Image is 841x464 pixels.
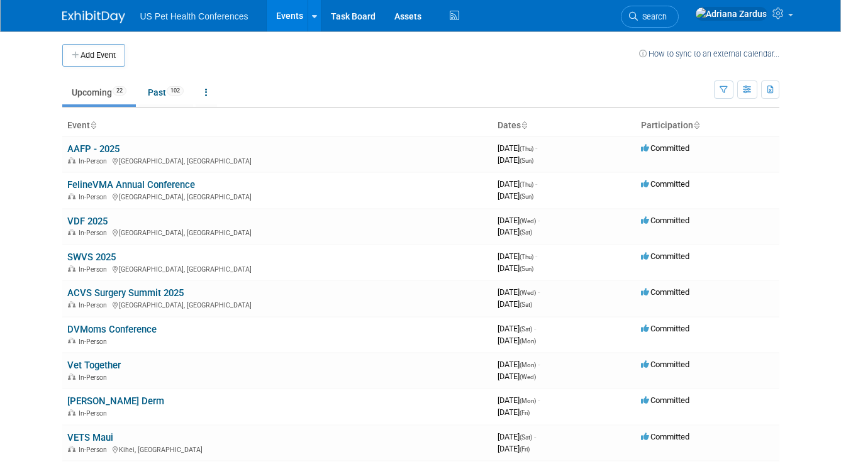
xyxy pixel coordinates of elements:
span: (Wed) [520,289,536,296]
span: (Thu) [520,253,533,260]
a: VDF 2025 [67,216,108,227]
span: [DATE] [498,263,533,273]
a: Sort by Start Date [521,120,527,130]
span: [DATE] [498,287,540,297]
a: ACVS Surgery Summit 2025 [67,287,184,299]
span: [DATE] [498,251,537,261]
span: - [534,324,536,333]
span: Committed [641,287,689,297]
span: 22 [113,86,126,96]
span: (Mon) [520,338,536,345]
span: Committed [641,432,689,441]
th: Participation [636,115,779,136]
span: (Fri) [520,409,530,416]
a: How to sync to an external calendar... [639,49,779,58]
span: - [538,395,540,405]
span: In-Person [79,338,111,346]
span: - [534,432,536,441]
img: In-Person Event [68,446,75,452]
span: [DATE] [498,179,537,189]
span: Committed [641,143,689,153]
th: Dates [493,115,636,136]
span: (Thu) [520,181,533,188]
div: [GEOGRAPHIC_DATA], [GEOGRAPHIC_DATA] [67,155,487,165]
span: In-Person [79,229,111,237]
span: (Sat) [520,326,532,333]
span: - [535,143,537,153]
img: In-Person Event [68,265,75,272]
span: Committed [641,251,689,261]
span: Committed [641,324,689,333]
span: [DATE] [498,324,536,333]
span: - [535,251,537,261]
span: In-Person [79,193,111,201]
img: In-Person Event [68,229,75,235]
span: Committed [641,179,689,189]
img: Adriana Zardus [695,7,767,21]
div: [GEOGRAPHIC_DATA], [GEOGRAPHIC_DATA] [67,191,487,201]
span: Committed [641,395,689,405]
span: [DATE] [498,336,536,345]
span: [DATE] [498,432,536,441]
span: [DATE] [498,227,532,236]
img: In-Person Event [68,157,75,163]
a: FelineVMA Annual Conference [67,179,195,191]
img: In-Person Event [68,338,75,344]
span: - [535,179,537,189]
span: (Sat) [520,434,532,441]
a: Past102 [138,80,193,104]
span: (Sun) [520,157,533,164]
a: [PERSON_NAME] Derm [67,395,164,407]
span: In-Person [79,157,111,165]
img: In-Person Event [68,373,75,380]
img: In-Person Event [68,193,75,199]
span: (Sat) [520,301,532,308]
span: [DATE] [498,444,530,453]
span: [DATE] [498,372,536,381]
img: In-Person Event [68,409,75,416]
img: ExhibitDay [62,11,125,23]
span: (Fri) [520,446,530,453]
span: (Mon) [520,362,536,368]
button: Add Event [62,44,125,67]
span: [DATE] [498,395,540,405]
span: Search [638,12,667,21]
span: [DATE] [498,155,533,165]
a: SWVS 2025 [67,251,116,263]
div: [GEOGRAPHIC_DATA], [GEOGRAPHIC_DATA] [67,263,487,273]
a: Sort by Event Name [90,120,96,130]
span: In-Person [79,373,111,382]
span: (Sun) [520,193,533,200]
span: US Pet Health Conferences [140,11,248,21]
a: Sort by Participation Type [693,120,699,130]
span: Committed [641,360,689,369]
span: [DATE] [498,143,537,153]
img: In-Person Event [68,301,75,307]
a: AAFP - 2025 [67,143,120,155]
span: 102 [167,86,184,96]
span: [DATE] [498,299,532,309]
span: (Wed) [520,373,536,380]
span: - [538,287,540,297]
span: - [538,216,540,225]
span: [DATE] [498,407,530,417]
span: [DATE] [498,360,540,369]
span: [DATE] [498,216,540,225]
a: DVMoms Conference [67,324,157,335]
span: - [538,360,540,369]
a: Vet Together [67,360,121,371]
span: (Wed) [520,218,536,224]
span: (Thu) [520,145,533,152]
span: [DATE] [498,191,533,201]
span: (Sat) [520,229,532,236]
a: Search [621,6,679,28]
div: Kihei, [GEOGRAPHIC_DATA] [67,444,487,454]
a: Upcoming22 [62,80,136,104]
div: [GEOGRAPHIC_DATA], [GEOGRAPHIC_DATA] [67,227,487,237]
span: In-Person [79,265,111,273]
span: Committed [641,216,689,225]
div: [GEOGRAPHIC_DATA], [GEOGRAPHIC_DATA] [67,299,487,309]
span: In-Person [79,409,111,417]
th: Event [62,115,493,136]
span: In-Person [79,301,111,309]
